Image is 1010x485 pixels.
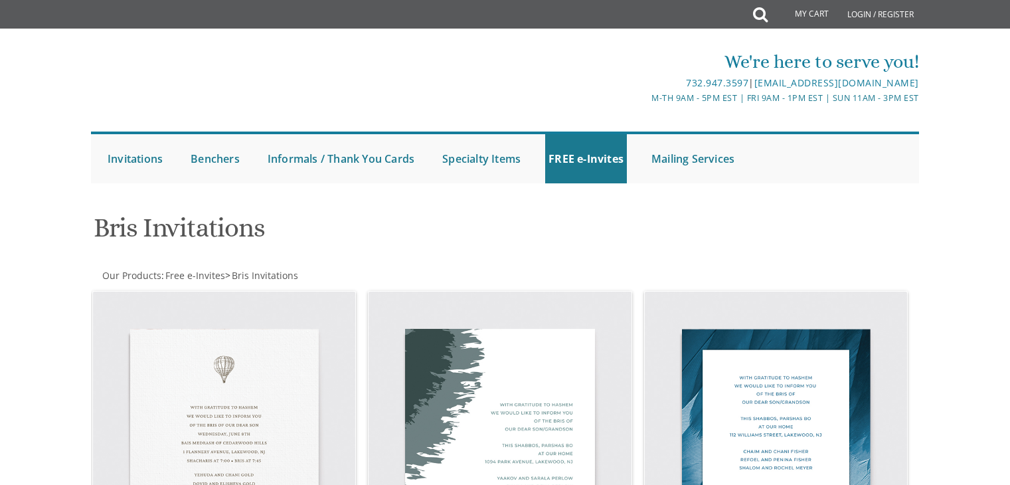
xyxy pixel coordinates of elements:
[766,1,838,28] a: My Cart
[439,134,524,183] a: Specialty Items
[165,269,225,282] span: Free e-Invites
[368,48,919,75] div: We're here to serve you!
[187,134,243,183] a: Benchers
[94,213,635,252] h1: Bris Invitations
[104,134,166,183] a: Invitations
[101,269,161,282] a: Our Products
[230,269,298,282] a: Bris Invitations
[545,134,627,183] a: FREE e-Invites
[91,269,505,282] div: :
[164,269,225,282] a: Free e-Invites
[754,76,919,89] a: [EMAIL_ADDRESS][DOMAIN_NAME]
[264,134,418,183] a: Informals / Thank You Cards
[368,75,919,91] div: |
[686,76,748,89] a: 732.947.3597
[368,91,919,105] div: M-Th 9am - 5pm EST | Fri 9am - 1pm EST | Sun 11am - 3pm EST
[225,269,298,282] span: >
[648,134,738,183] a: Mailing Services
[232,269,298,282] span: Bris Invitations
